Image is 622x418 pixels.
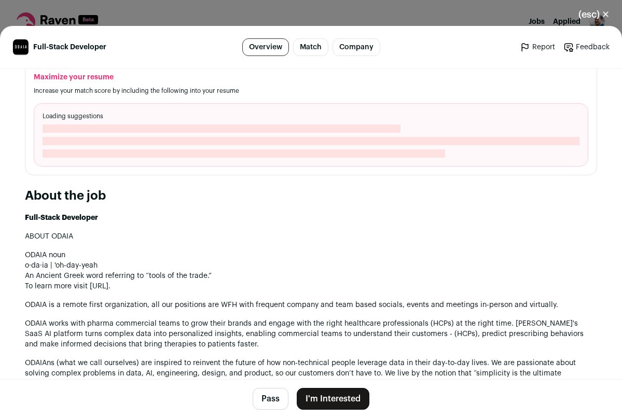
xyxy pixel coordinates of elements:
img: e2df7299adf157cbac06d887e1bb0de891dd5b4d7eae2f59c30b2808dcf0326b.png [13,39,29,55]
p: ODAIAns (what we call ourselves) are inspired to reinvent the future of how non-technical people ... [25,358,597,399]
p: ABOUT ODAIA [25,231,597,242]
h2: About the job [25,188,597,204]
a: Match [293,38,328,56]
p: Increase your match score by including the following into your resume [34,87,588,95]
button: Pass [253,388,288,410]
a: Company [333,38,380,56]
a: Overview [242,38,289,56]
div: Loading suggestions [34,103,588,166]
button: I'm Interested [297,388,369,410]
a: Report [520,42,555,52]
span: Full-Stack Developer [33,42,106,52]
button: Close modal [566,3,622,26]
h2: Maximize your resume [34,72,588,82]
p: ODAIA is a remote first organization, all our positions are WFH with frequent company and team ba... [25,300,597,310]
p: ODAIA noun o·da·ia | 'oh-day-yeah An Ancient Greek word referring to “tools of the trade.” To lea... [25,250,597,291]
p: ODAIA works with pharma commercial teams to grow their brands and engage with the right healthcar... [25,318,597,350]
a: Feedback [563,42,610,52]
strong: Full-Stack Developer [25,214,98,221]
